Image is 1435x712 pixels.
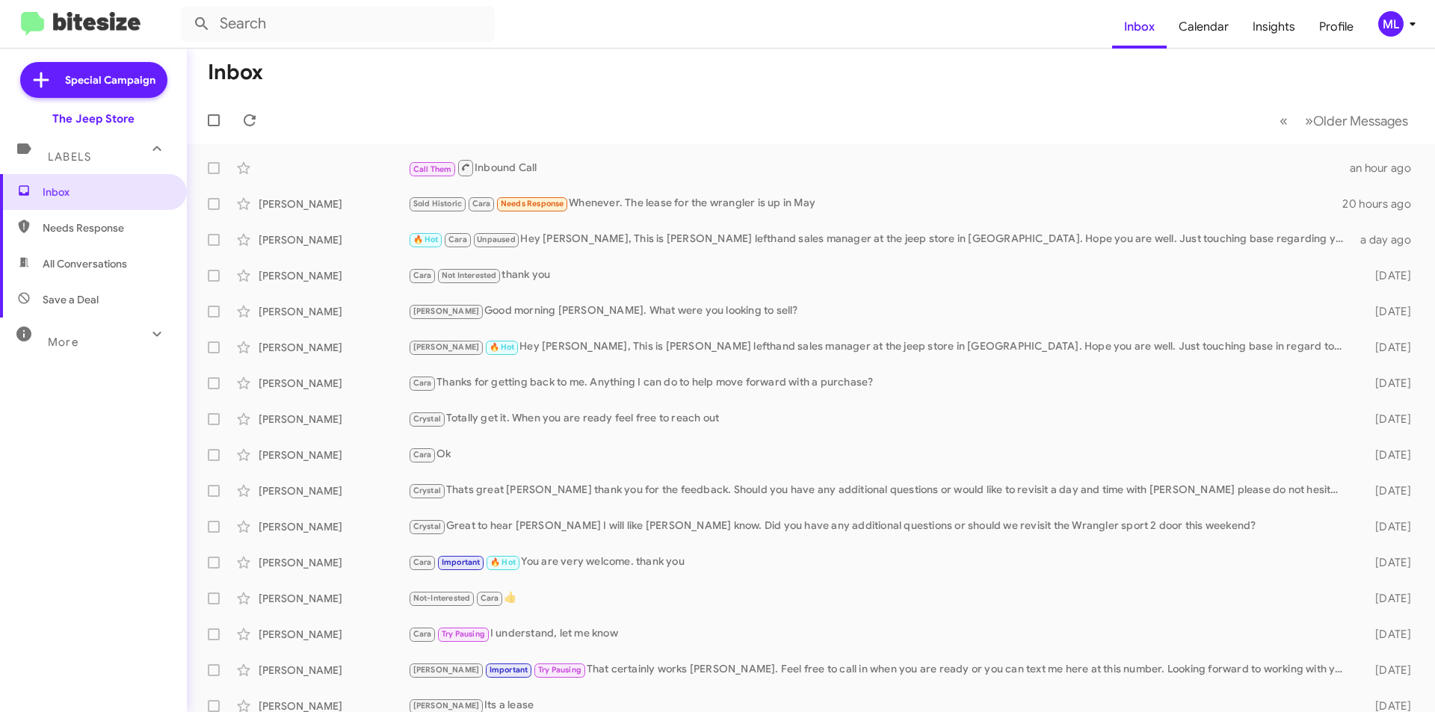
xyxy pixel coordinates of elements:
[1351,519,1423,534] div: [DATE]
[477,235,516,244] span: Unpaused
[259,232,408,247] div: [PERSON_NAME]
[259,519,408,534] div: [PERSON_NAME]
[408,231,1351,248] div: Hey [PERSON_NAME], This is [PERSON_NAME] lefthand sales manager at the jeep store in [GEOGRAPHIC_...
[408,195,1342,212] div: Whenever. The lease for the wrangler is up in May
[52,111,135,126] div: The Jeep Store
[490,665,528,675] span: Important
[43,220,170,235] span: Needs Response
[48,335,78,349] span: More
[1351,232,1423,247] div: a day ago
[259,448,408,462] div: [PERSON_NAME]
[408,518,1351,535] div: Great to hear [PERSON_NAME] I will like [PERSON_NAME] know. Did you have any additional questions...
[181,6,495,42] input: Search
[1271,105,1417,136] nav: Page navigation example
[413,701,480,711] span: [PERSON_NAME]
[259,268,408,283] div: [PERSON_NAME]
[48,150,91,164] span: Labels
[448,235,467,244] span: Cara
[1112,5,1167,49] a: Inbox
[413,199,463,208] span: Sold Historic
[413,414,441,424] span: Crystal
[413,342,480,352] span: [PERSON_NAME]
[408,446,1351,463] div: Ok
[413,629,432,639] span: Cara
[408,374,1351,391] div: Thanks for getting back to me. Anything I can do to help move forward with a purchase?
[1351,448,1423,462] div: [DATE]
[1351,268,1423,283] div: [DATE]
[1351,304,1423,319] div: [DATE]
[43,292,99,307] span: Save a Deal
[413,378,432,388] span: Cara
[1351,376,1423,391] div: [DATE]
[1351,663,1423,678] div: [DATE]
[408,338,1351,356] div: Hey [PERSON_NAME], This is [PERSON_NAME] lefthand sales manager at the jeep store in [GEOGRAPHIC_...
[259,555,408,570] div: [PERSON_NAME]
[259,376,408,391] div: [PERSON_NAME]
[43,185,170,199] span: Inbox
[43,256,127,271] span: All Conversations
[1271,105,1297,136] button: Previous
[413,235,439,244] span: 🔥 Hot
[259,483,408,498] div: [PERSON_NAME]
[259,412,408,427] div: [PERSON_NAME]
[442,557,481,567] span: Important
[1305,111,1313,130] span: »
[1351,340,1423,355] div: [DATE]
[259,196,408,211] div: [PERSON_NAME]
[1350,161,1423,176] div: an hour ago
[408,267,1351,284] div: thank you
[1167,5,1241,49] a: Calendar
[472,199,491,208] span: Cara
[413,665,480,675] span: [PERSON_NAME]
[408,410,1351,427] div: Totally get it. When you are ready feel free to reach out
[408,554,1351,571] div: You are very welcome. thank you
[1342,196,1423,211] div: 20 hours ago
[413,306,480,316] span: [PERSON_NAME]
[413,270,432,280] span: Cara
[413,521,441,531] span: Crystal
[413,593,471,603] span: Not-Interested
[413,486,441,495] span: Crystal
[1378,11,1404,37] div: ML
[1313,113,1408,129] span: Older Messages
[413,557,432,567] span: Cara
[442,270,497,280] span: Not Interested
[1351,627,1423,642] div: [DATE]
[1280,111,1288,130] span: «
[1351,591,1423,606] div: [DATE]
[408,589,1351,607] div: 👍
[1351,412,1423,427] div: [DATE]
[1351,483,1423,498] div: [DATE]
[1241,5,1307,49] a: Insights
[413,450,432,459] span: Cara
[408,303,1351,320] div: Good morning [PERSON_NAME]. What were you looking to sell?
[408,625,1351,643] div: I understand, let me know
[442,629,485,639] span: Try Pausing
[408,661,1351,678] div: That certainly works [PERSON_NAME]. Feel free to call in when you are ready or you can text me he...
[408,482,1351,499] div: Thats great [PERSON_NAME] thank you for the feedback. Should you have any additional questions or...
[538,665,581,675] span: Try Pausing
[1351,555,1423,570] div: [DATE]
[259,591,408,606] div: [PERSON_NAME]
[65,72,155,87] span: Special Campaign
[490,342,515,352] span: 🔥 Hot
[1296,105,1417,136] button: Next
[490,557,516,567] span: 🔥 Hot
[501,199,564,208] span: Needs Response
[259,663,408,678] div: [PERSON_NAME]
[481,593,499,603] span: Cara
[259,340,408,355] div: [PERSON_NAME]
[1365,11,1419,37] button: ML
[408,158,1350,177] div: Inbound Call
[20,62,167,98] a: Special Campaign
[259,627,408,642] div: [PERSON_NAME]
[1307,5,1365,49] a: Profile
[259,304,408,319] div: [PERSON_NAME]
[208,61,263,84] h1: Inbox
[413,164,452,174] span: Call Them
